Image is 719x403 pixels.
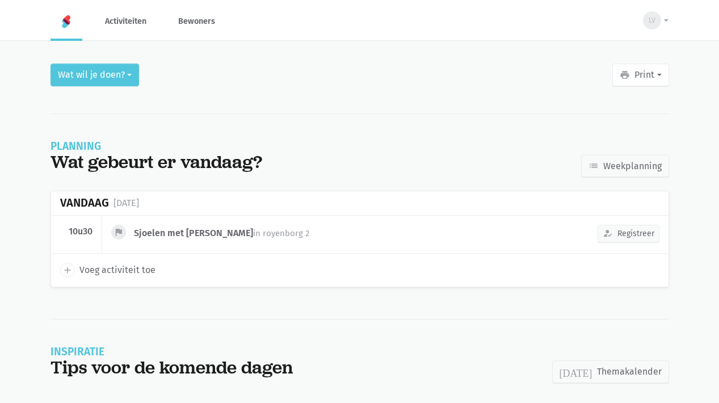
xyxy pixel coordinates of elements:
a: add Voeg activiteit toe [60,263,155,278]
i: list [588,161,599,171]
span: Voeg activiteit toe [79,263,155,278]
span: LV [649,15,655,26]
i: flag [113,227,124,237]
i: print [620,70,630,80]
div: Vandaag [60,196,109,209]
a: Activiteiten [96,2,155,40]
a: Weekplanning [581,155,669,178]
img: Home [60,15,73,28]
i: add [62,265,73,275]
div: [DATE] [113,196,139,211]
button: Print [612,64,668,86]
i: [DATE] [560,367,592,377]
button: Wat wil je doen? [51,64,139,86]
button: LV [636,7,668,33]
div: Planning [51,141,262,152]
span: in royenborg 2 [253,228,309,238]
div: Wat gebeurt er vandaag? [51,152,262,173]
div: Tips voor de komende dagen [51,357,293,378]
a: Bewoners [169,2,224,40]
button: Registreer [598,225,659,242]
i: how_to_reg [603,228,613,238]
div: 10u30 [60,226,93,237]
div: Sjoelen met [PERSON_NAME] [134,227,318,240]
a: Themakalender [552,360,669,383]
div: Inspiratie [51,347,293,357]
